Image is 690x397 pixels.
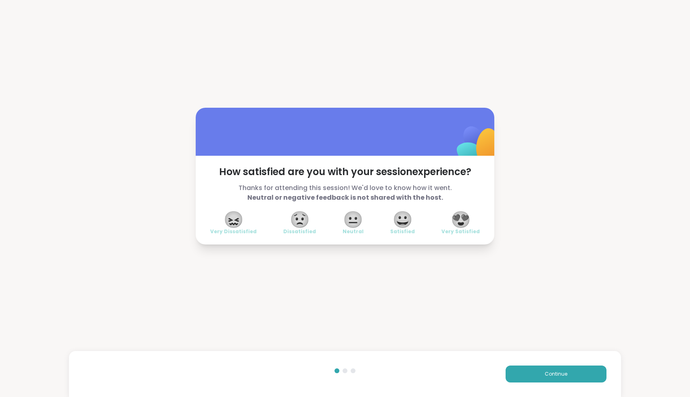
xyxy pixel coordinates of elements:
[451,212,471,227] span: 😍
[438,105,518,186] img: ShareWell Logomark
[210,183,480,203] span: Thanks for attending this session! We'd love to know how it went.
[210,165,480,178] span: How satisfied are you with your session experience?
[441,228,480,235] span: Very Satisfied
[210,228,257,235] span: Very Dissatisfied
[506,366,606,382] button: Continue
[290,212,310,227] span: 😟
[343,212,363,227] span: 😐
[390,228,415,235] span: Satisfied
[283,228,316,235] span: Dissatisfied
[224,212,244,227] span: 😖
[393,212,413,227] span: 😀
[247,193,443,202] b: Neutral or negative feedback is not shared with the host.
[343,228,364,235] span: Neutral
[545,370,567,378] span: Continue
